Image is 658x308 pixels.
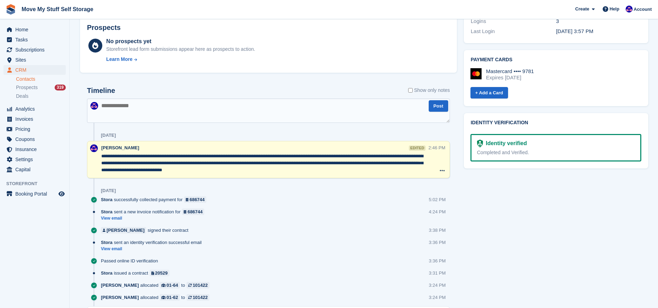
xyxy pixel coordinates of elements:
[556,28,593,34] time: 2025-08-13 14:57:58 UTC
[429,208,445,215] div: 4:24 PM
[15,144,57,154] span: Insurance
[15,155,57,164] span: Settings
[3,104,66,114] a: menu
[483,139,527,148] div: Identity verified
[87,87,115,95] h2: Timeline
[429,100,448,112] button: Post
[3,189,66,199] a: menu
[477,140,483,147] img: Identity Verification Ready
[471,57,641,63] h2: Payment cards
[408,87,450,94] label: Show only notes
[15,25,57,34] span: Home
[634,6,652,13] span: Account
[184,196,207,203] a: 686744
[101,294,213,301] div: allocated to
[106,227,144,234] div: [PERSON_NAME]
[15,165,57,174] span: Capital
[16,93,29,100] span: Deals
[101,145,139,150] span: [PERSON_NAME]
[101,246,205,252] a: View email
[486,74,534,81] div: Expires [DATE]
[188,208,203,215] div: 686744
[16,76,66,82] a: Contacts
[610,6,619,13] span: Help
[16,84,66,91] a: Prospects 319
[101,282,139,289] span: [PERSON_NAME]
[3,165,66,174] a: menu
[101,227,192,234] div: signed their contract
[87,24,121,32] h2: Prospects
[101,196,112,203] span: Stora
[187,294,209,301] a: 101422
[106,46,255,53] div: Storefront lead form submissions appear here as prospects to action.
[477,149,635,156] div: Completed and Verified.
[193,294,208,301] div: 101422
[15,55,57,65] span: Sites
[3,55,66,65] a: menu
[150,270,169,276] a: 20529
[429,258,445,264] div: 3:36 PM
[106,56,132,63] div: Learn More
[429,227,445,234] div: 3:38 PM
[428,144,445,151] div: 2:46 PM
[470,87,508,98] a: + Add a Card
[3,45,66,55] a: menu
[101,196,210,203] div: successfully collected payment for
[182,208,205,215] a: 686744
[160,294,180,301] a: 01-62
[6,4,16,15] img: stora-icon-8386f47178a22dfd0bd8f6a31ec36ba5ce8667c1dd55bd0f319d3a0aa187defe.svg
[106,37,255,46] div: No prospects yet
[429,282,445,289] div: 3:24 PM
[15,45,57,55] span: Subscriptions
[3,35,66,45] a: menu
[429,196,445,203] div: 5:02 PM
[408,87,413,94] input: Show only notes
[6,180,69,187] span: Storefront
[556,17,641,25] div: 3
[15,104,57,114] span: Analytics
[187,282,209,289] a: 101422
[167,294,178,301] div: 01-62
[101,270,112,276] span: Stora
[15,65,57,75] span: CRM
[57,190,66,198] a: Preview store
[101,133,116,138] div: [DATE]
[15,189,57,199] span: Booking Portal
[101,258,161,264] div: Passed online ID verification
[626,6,633,13] img: Jade Whetnall
[101,208,112,215] span: Stora
[470,68,482,79] img: Mastercard Logo
[3,65,66,75] a: menu
[16,93,66,100] a: Deals
[15,35,57,45] span: Tasks
[101,239,205,246] div: sent an identity verification successful email
[471,120,641,126] h2: Identity verification
[575,6,589,13] span: Create
[3,25,66,34] a: menu
[101,270,173,276] div: issued a contract
[167,282,178,289] div: 01-64
[90,102,98,110] img: Jade Whetnall
[19,3,96,15] a: Move My Stuff Self Storage
[429,270,445,276] div: 3:31 PM
[193,282,208,289] div: 101422
[486,68,534,74] div: Mastercard •••• 9781
[16,84,38,91] span: Prospects
[160,282,180,289] a: 01-64
[3,155,66,164] a: menu
[106,56,255,63] a: Learn More
[471,17,556,25] div: Logins
[15,114,57,124] span: Invoices
[15,134,57,144] span: Coupons
[155,270,168,276] div: 20529
[101,282,213,289] div: allocated to
[190,196,205,203] div: 686744
[409,145,426,151] div: edited
[101,215,208,221] a: View email
[15,124,57,134] span: Pricing
[101,208,208,215] div: sent a new invoice notification for
[3,114,66,124] a: menu
[3,144,66,154] a: menu
[3,124,66,134] a: menu
[3,134,66,144] a: menu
